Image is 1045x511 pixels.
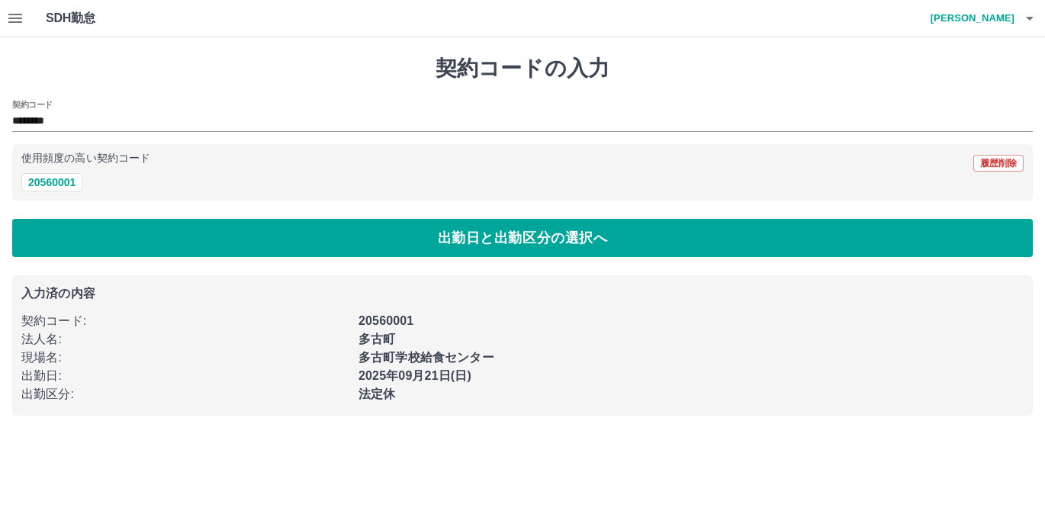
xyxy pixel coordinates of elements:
p: 出勤区分 : [21,385,349,403]
p: 出勤日 : [21,367,349,385]
button: 20560001 [21,173,82,191]
h1: 契約コードの入力 [12,56,1033,82]
p: 現場名 : [21,349,349,367]
p: 法人名 : [21,330,349,349]
p: 入力済の内容 [21,288,1024,300]
p: 使用頻度の高い契約コード [21,153,150,164]
b: 20560001 [359,314,413,327]
button: 出勤日と出勤区分の選択へ [12,219,1033,257]
b: 法定休 [359,387,395,400]
h2: 契約コード [12,98,53,111]
b: 2025年09月21日(日) [359,369,471,382]
button: 履歴削除 [973,155,1024,172]
b: 多古町学校給食センター [359,351,494,364]
p: 契約コード : [21,312,349,330]
b: 多古町 [359,333,395,345]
